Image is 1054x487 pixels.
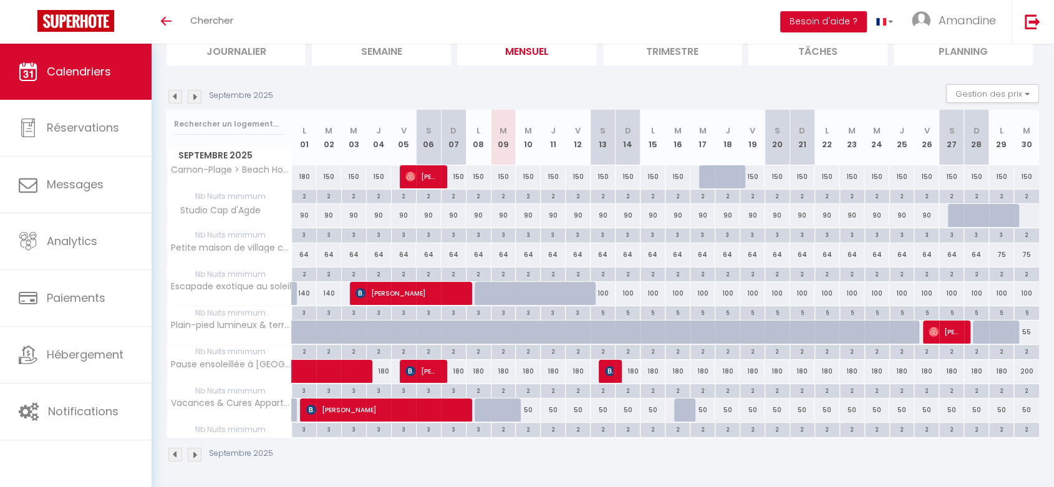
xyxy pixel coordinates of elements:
abbr: L [651,125,655,137]
div: 2 [442,190,466,201]
div: 64 [466,243,491,266]
div: 64 [366,243,391,266]
div: 2 [467,268,491,279]
div: 3 [616,228,640,240]
div: 150 [616,165,641,188]
abbr: M [350,125,357,137]
div: 2 [292,268,316,279]
div: 64 [566,243,591,266]
div: 2 [1014,190,1039,201]
div: 2 [939,268,964,279]
abbr: V [401,125,407,137]
span: Hébergement [47,347,123,362]
div: 100 [1014,282,1039,305]
div: 150 [566,165,591,188]
div: 90 [641,204,665,227]
div: 100 [815,282,839,305]
div: 90 [316,204,341,227]
div: 2 [342,268,366,279]
div: 64 [914,243,939,266]
div: 2 [790,190,815,201]
div: 3 [641,228,665,240]
div: 64 [516,243,541,266]
div: 64 [964,243,989,266]
div: 3 [317,228,341,240]
div: 150 [441,165,466,188]
abbr: M [848,125,856,137]
div: 2 [840,268,864,279]
div: 2 [1014,228,1039,240]
div: 64 [292,243,317,266]
div: 150 [790,165,815,188]
div: 64 [391,243,416,266]
li: Planning [894,35,1033,65]
div: 150 [1014,165,1039,188]
div: 64 [790,243,815,266]
div: 100 [939,282,964,305]
abbr: D [974,125,980,137]
span: Escapade exotique au soleil [169,282,291,291]
th: 26 [914,110,939,165]
span: Messages [47,176,104,192]
div: 150 [964,165,989,188]
div: 100 [790,282,815,305]
div: 3 [491,228,516,240]
abbr: J [725,125,730,137]
div: 90 [815,204,839,227]
div: 140 [292,282,317,305]
div: 2 [516,268,540,279]
div: 2 [491,190,516,201]
img: Super Booking [37,10,114,32]
div: 100 [839,282,864,305]
span: Nb Nuits minimum [167,268,291,281]
span: Studio Cap d'Agde [169,204,264,218]
th: 30 [1014,110,1039,165]
th: 14 [616,110,641,165]
abbr: J [551,125,556,137]
div: 3 [964,228,989,240]
div: 3 [367,306,391,318]
div: 2 [665,190,690,201]
abbr: D [799,125,805,137]
div: 150 [466,165,491,188]
abbr: L [1000,125,1003,137]
th: 13 [591,110,616,165]
div: 3 [890,228,914,240]
div: 3 [342,228,366,240]
div: 150 [839,165,864,188]
abbr: S [600,125,606,137]
th: 05 [391,110,416,165]
div: 2 [516,190,540,201]
th: 27 [939,110,964,165]
div: 90 [790,204,815,227]
input: Rechercher un logement... [174,113,284,135]
div: 90 [616,204,641,227]
div: 75 [989,243,1014,266]
div: 3 [939,228,964,240]
span: [PERSON_NAME] [355,281,463,305]
div: 2 [467,190,491,201]
button: Gestion des prix [946,84,1039,103]
th: 28 [964,110,989,165]
div: 2 [541,190,565,201]
div: 3 [417,228,441,240]
div: 150 [641,165,665,188]
div: 150 [665,165,690,188]
div: 3 [292,228,316,240]
div: 90 [864,204,889,227]
div: 2 [964,268,989,279]
div: 3 [467,228,491,240]
div: 90 [690,204,715,227]
div: 150 [815,165,839,188]
abbr: L [476,125,480,137]
div: 2 [317,190,341,201]
span: [PERSON_NAME] [605,359,613,383]
abbr: M [674,125,682,137]
div: 3 [516,228,540,240]
div: 2 [939,190,964,201]
div: 2 [491,268,516,279]
div: 150 [889,165,914,188]
th: 16 [665,110,690,165]
div: 3 [342,306,366,318]
div: 3 [914,228,939,240]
